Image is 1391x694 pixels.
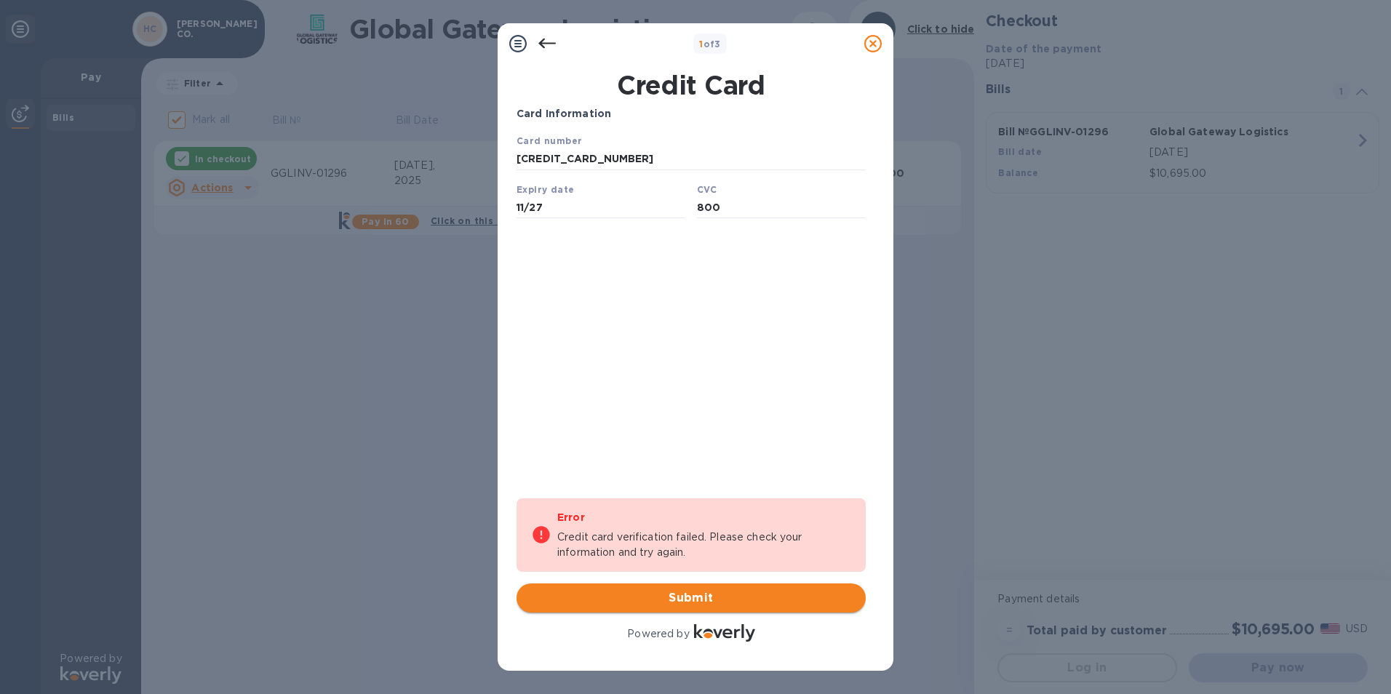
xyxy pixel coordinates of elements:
span: Submit [528,589,854,607]
iframe: Your browser does not support iframes [517,133,866,223]
b: Error [557,511,585,523]
b: of 3 [699,39,721,49]
p: Powered by [627,626,689,642]
button: Submit [517,583,866,613]
img: Logo [694,624,755,642]
b: Card Information [517,108,611,119]
h1: Credit Card [511,70,872,100]
span: 1 [699,39,703,49]
p: Credit card verification failed. Please check your information and try again. [557,530,851,560]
